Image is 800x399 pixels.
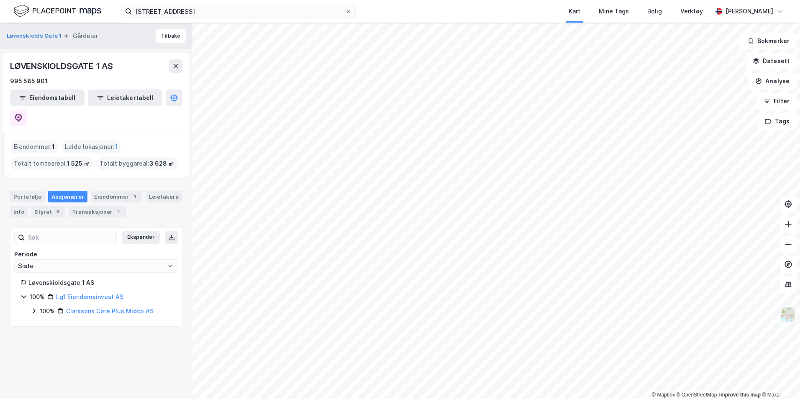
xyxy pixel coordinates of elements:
[114,207,123,216] div: 1
[31,206,65,217] div: Styret
[10,140,58,153] div: Eiendommer :
[7,32,63,40] button: Løvenskiolds Gate 1
[28,278,172,288] div: Løvenskioldsgate 1 AS
[52,142,55,152] span: 1
[10,59,115,73] div: LØVENSKIOLDSGATE 1 AS
[10,76,48,86] div: 995 585 901
[131,192,139,201] div: 1
[48,191,87,202] div: Aksjonærer
[758,359,800,399] iframe: Chat Widget
[30,292,45,302] div: 100%
[10,206,28,217] div: Info
[758,113,797,130] button: Tags
[91,191,142,202] div: Eiendommer
[13,4,101,18] img: logo.f888ab2527a4732fd821a326f86c7f29.svg
[40,306,55,316] div: 100%
[115,142,118,152] span: 1
[780,307,796,322] img: Z
[652,392,675,398] a: Mapbox
[10,90,85,106] button: Eiendomstabell
[167,263,174,269] button: Open
[88,90,162,106] button: Leietakertabell
[756,93,797,110] button: Filter
[122,231,160,244] button: Ekspander
[15,260,178,272] input: ClearOpen
[54,207,62,216] div: 3
[10,157,93,170] div: Totalt tomteareal :
[748,73,797,90] button: Analyse
[69,206,126,217] div: Transaksjoner
[66,307,154,315] a: Clarksons Core Plus Midco AS
[10,191,45,202] div: Portefølje
[25,231,116,244] input: Søk
[56,293,123,300] a: Lg1 Eiendomsinvest AS
[62,140,121,153] div: Leide lokasjoner :
[149,159,174,169] span: 3 628 ㎡
[599,6,629,16] div: Mine Tags
[758,359,800,399] div: Kontrollprogram for chat
[132,5,345,18] input: Søk på adresse, matrikkel, gårdeiere, leietakere eller personer
[73,31,98,41] div: Gårdeier
[569,6,580,16] div: Kart
[146,191,182,202] div: Leietakere
[719,392,761,398] a: Improve this map
[67,159,90,169] span: 1 525 ㎡
[746,53,797,69] button: Datasett
[14,249,178,259] div: Periode
[740,33,797,49] button: Bokmerker
[156,29,186,43] button: Tilbake
[680,6,703,16] div: Verktøy
[96,157,177,170] div: Totalt byggareal :
[726,6,773,16] div: [PERSON_NAME]
[677,392,717,398] a: OpenStreetMap
[647,6,662,16] div: Bolig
